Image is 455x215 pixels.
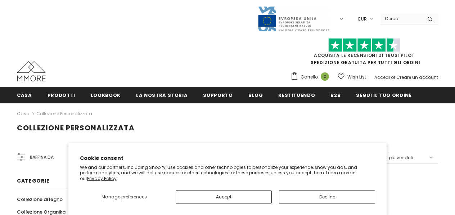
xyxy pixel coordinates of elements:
[330,92,341,99] span: B2B
[36,111,92,117] a: Collezione personalizzata
[17,123,135,133] span: Collezione personalizzata
[279,191,375,203] button: Decline
[136,87,188,103] a: La nostra storia
[290,72,333,82] a: Carrello 0
[347,73,366,81] span: Wish List
[257,15,329,22] a: Javni Razpis
[203,87,233,103] a: supporto
[17,92,32,99] span: Casa
[176,191,272,203] button: Accept
[248,92,263,99] span: Blog
[330,87,341,103] a: B2B
[17,87,32,103] a: Casa
[203,92,233,99] span: supporto
[278,92,315,99] span: Restituendo
[314,52,415,58] a: Acquista le recensioni di TrustPilot
[278,87,315,103] a: Restituendo
[48,87,75,103] a: Prodotti
[17,193,63,206] a: Collezione di legno
[80,191,168,203] button: Manage preferences
[321,72,329,81] span: 0
[328,38,400,52] img: Fidati di Pilot Stars
[358,15,367,23] span: EUR
[87,175,117,182] a: Privacy Policy
[380,13,422,24] input: Search Site
[290,41,438,66] span: SPEDIZIONE GRATUITA PER TUTTI GLI ORDINI
[396,74,438,80] a: Creare un account
[30,153,54,161] span: Raffina da
[387,154,413,161] span: I più venduti
[356,87,411,103] a: Segui il tuo ordine
[17,61,46,81] img: Casi MMORE
[248,87,263,103] a: Blog
[136,92,188,99] span: La nostra storia
[91,92,121,99] span: Lookbook
[356,92,411,99] span: Segui il tuo ordine
[301,73,318,81] span: Carrello
[48,92,75,99] span: Prodotti
[391,74,395,80] span: or
[374,74,390,80] a: Accedi
[17,177,49,184] span: Categorie
[80,154,375,162] h2: Cookie consent
[17,109,30,118] a: Casa
[338,71,366,83] a: Wish List
[257,6,329,32] img: Javni Razpis
[102,194,147,200] span: Manage preferences
[91,87,121,103] a: Lookbook
[80,165,375,182] p: We and our partners, including Shopify, use cookies and other technologies to personalize your ex...
[17,196,63,203] span: Collezione di legno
